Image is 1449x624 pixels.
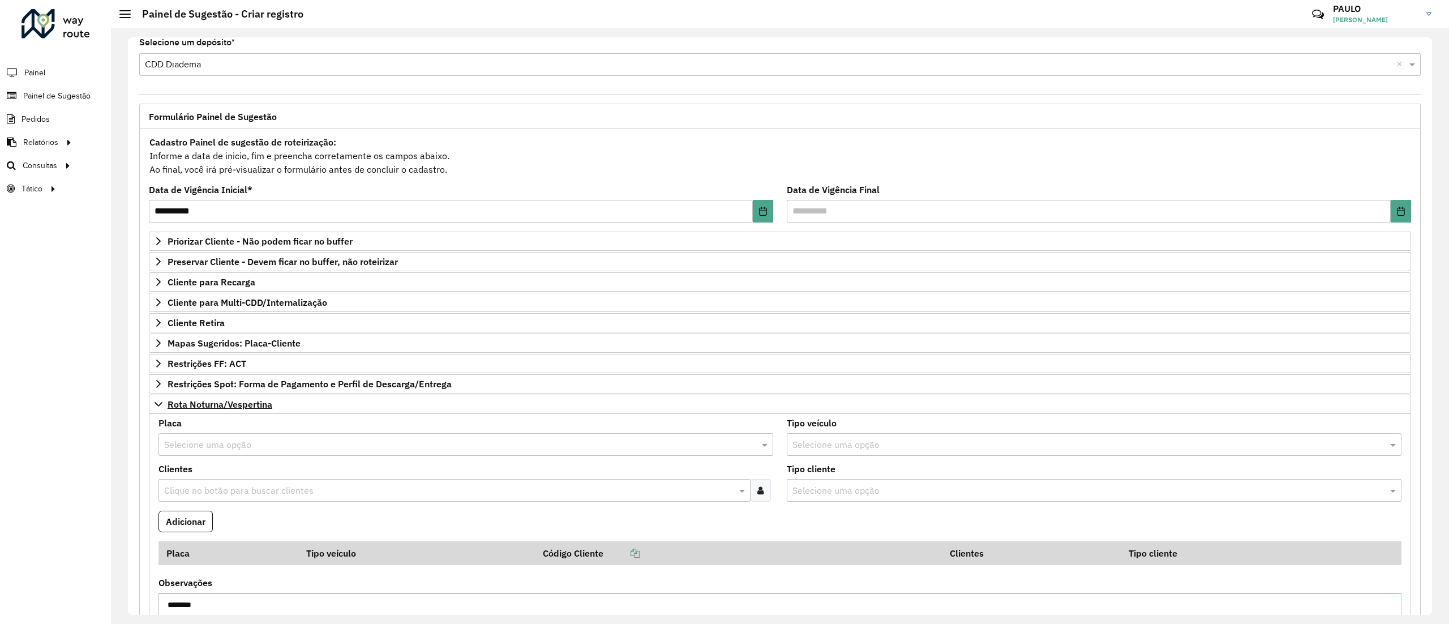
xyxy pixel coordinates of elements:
[168,298,327,307] span: Cliente para Multi-CDD/Internalização
[22,113,50,125] span: Pedidos
[787,462,835,476] label: Tipo cliente
[168,339,301,348] span: Mapas Sugeridos: Placa-Cliente
[753,200,773,223] button: Choose Date
[158,576,212,589] label: Observações
[149,183,252,196] label: Data de Vigência Inicial
[1333,3,1418,14] h3: PAULO
[168,237,353,246] span: Priorizar Cliente - Não podem ficar no buffer
[158,511,213,532] button: Adicionar
[535,541,942,565] th: Código Cliente
[603,548,640,559] a: Copiar
[149,313,1411,332] a: Cliente Retira
[299,541,535,565] th: Tipo veículo
[23,160,57,172] span: Consultas
[787,416,837,430] label: Tipo veículo
[1306,2,1330,27] a: Contato Rápido
[1391,200,1411,223] button: Choose Date
[149,136,336,148] strong: Cadastro Painel de sugestão de roteirização:
[149,272,1411,292] a: Cliente para Recarga
[1333,15,1418,25] span: [PERSON_NAME]
[131,8,303,20] h2: Painel de Sugestão - Criar registro
[149,293,1411,312] a: Cliente para Multi-CDD/Internalização
[149,354,1411,373] a: Restrições FF: ACT
[168,277,255,287] span: Cliente para Recarga
[149,252,1411,271] a: Preservar Cliente - Devem ficar no buffer, não roteirizar
[168,359,246,368] span: Restrições FF: ACT
[168,379,452,388] span: Restrições Spot: Forma de Pagamento e Perfil de Descarga/Entrega
[149,374,1411,394] a: Restrições Spot: Forma de Pagamento e Perfil de Descarga/Entrega
[139,36,235,49] label: Selecione um depósito
[149,334,1411,353] a: Mapas Sugeridos: Placa-Cliente
[149,112,277,121] span: Formulário Painel de Sugestão
[168,318,225,327] span: Cliente Retira
[168,400,272,409] span: Rota Noturna/Vespertina
[149,232,1411,251] a: Priorizar Cliente - Não podem ficar no buffer
[158,541,299,565] th: Placa
[23,90,91,102] span: Painel de Sugestão
[942,541,1121,565] th: Clientes
[158,462,192,476] label: Clientes
[23,136,58,148] span: Relatórios
[168,257,398,266] span: Preservar Cliente - Devem ficar no buffer, não roteirizar
[22,183,42,195] span: Tático
[24,67,45,79] span: Painel
[1121,541,1353,565] th: Tipo cliente
[149,135,1411,177] div: Informe a data de inicio, fim e preencha corretamente os campos abaixo. Ao final, você irá pré-vi...
[1397,58,1407,71] span: Clear all
[787,183,880,196] label: Data de Vigência Final
[149,395,1411,414] a: Rota Noturna/Vespertina
[158,416,182,430] label: Placa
